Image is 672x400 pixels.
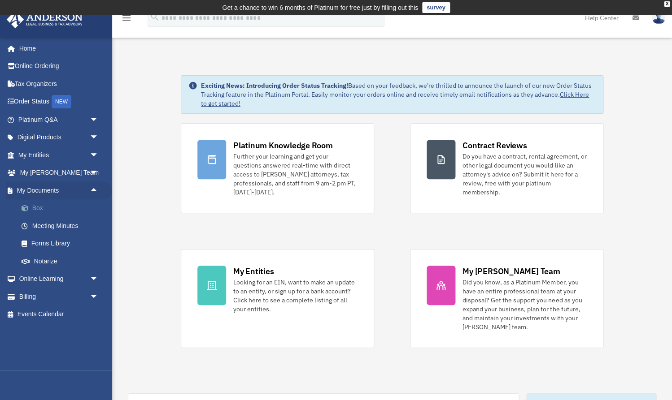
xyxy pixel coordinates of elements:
a: My Entitiesarrow_drop_down [6,146,112,164]
div: Contract Reviews [463,140,527,151]
div: NEW [52,95,71,108]
a: Events Calendar [6,305,112,323]
a: Box [13,199,112,217]
a: Billingarrow_drop_down [6,288,112,305]
a: Notarize [13,252,112,270]
div: Looking for an EIN, want to make an update to an entity, or sign up for a bank account? Click her... [233,278,358,314]
a: My [PERSON_NAME] Team Did you know, as a Platinum Member, you have an entire professional team at... [410,249,603,348]
span: arrow_drop_down [90,270,108,288]
i: menu [121,13,132,23]
a: survey [422,2,450,13]
span: arrow_drop_down [90,129,108,147]
a: My Entities Looking for an EIN, want to make an update to an entity, or sign up for a bank accoun... [181,249,374,348]
span: arrow_drop_down [90,111,108,129]
strong: Exciting News: Introducing Order Status Tracking! [201,82,348,90]
a: Meeting Minutes [13,217,112,235]
a: Platinum Q&Aarrow_drop_down [6,111,112,129]
a: My [PERSON_NAME] Teamarrow_drop_down [6,164,112,182]
a: Click Here to get started! [201,90,589,108]
div: My [PERSON_NAME] Team [463,266,560,277]
div: Get a chance to win 6 months of Platinum for free just by filling out this [222,2,418,13]
a: Home [6,39,108,57]
a: Platinum Knowledge Room Further your learning and get your questions answered real-time with dire... [181,123,374,213]
div: Do you have a contract, rental agreement, or other legal document you would like an attorney's ad... [463,152,587,197]
a: Tax Organizers [6,75,112,93]
div: Platinum Knowledge Room [233,140,333,151]
div: close [664,1,670,7]
img: User Pic [652,11,665,24]
img: Anderson Advisors Platinum Portal [4,11,85,28]
a: Digital Productsarrow_drop_down [6,129,112,146]
a: Contract Reviews Do you have a contract, rental agreement, or other legal document you would like... [410,123,603,213]
a: Order StatusNEW [6,93,112,111]
div: Based on your feedback, we're thrilled to announce the launch of our new Order Status Tracking fe... [201,81,596,108]
a: Forms Library [13,235,112,253]
div: Did you know, as a Platinum Member, you have an entire professional team at your disposal? Get th... [463,278,587,331]
a: My Documentsarrow_drop_up [6,181,112,199]
span: arrow_drop_up [90,181,108,200]
span: arrow_drop_down [90,164,108,182]
a: menu [121,16,132,23]
a: Online Ordering [6,57,112,75]
span: arrow_drop_down [90,288,108,306]
div: My Entities [233,266,274,277]
i: search [150,12,160,22]
span: arrow_drop_down [90,146,108,164]
div: Further your learning and get your questions answered real-time with direct access to [PERSON_NAM... [233,152,358,197]
a: Online Learningarrow_drop_down [6,270,112,288]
